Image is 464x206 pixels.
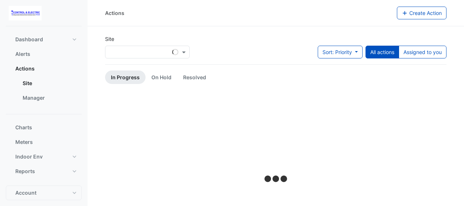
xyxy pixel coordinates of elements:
[9,6,42,20] img: Company Logo
[318,46,363,58] button: Sort: Priority
[177,70,212,84] a: Resolved
[15,138,33,146] span: Meters
[6,32,82,47] button: Dashboard
[15,36,43,43] span: Dashboard
[366,46,399,58] button: All actions
[399,46,446,58] button: Assigned to you
[6,120,82,135] button: Charts
[105,70,146,84] a: In Progress
[105,9,124,17] div: Actions
[146,70,177,84] a: On Hold
[397,7,447,19] button: Create Action
[15,65,35,72] span: Actions
[6,135,82,149] button: Meters
[6,47,82,61] button: Alerts
[6,186,82,200] button: Account
[15,168,35,175] span: Reports
[105,35,114,43] label: Site
[15,189,36,197] span: Account
[15,50,30,58] span: Alerts
[409,10,442,16] span: Create Action
[6,164,82,179] button: Reports
[6,149,82,164] button: Indoor Env
[17,91,82,105] a: Manager
[6,76,82,108] div: Actions
[6,61,82,76] button: Actions
[17,76,82,91] a: Site
[15,153,43,160] span: Indoor Env
[15,124,32,131] span: Charts
[322,49,352,55] span: Sort: Priority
